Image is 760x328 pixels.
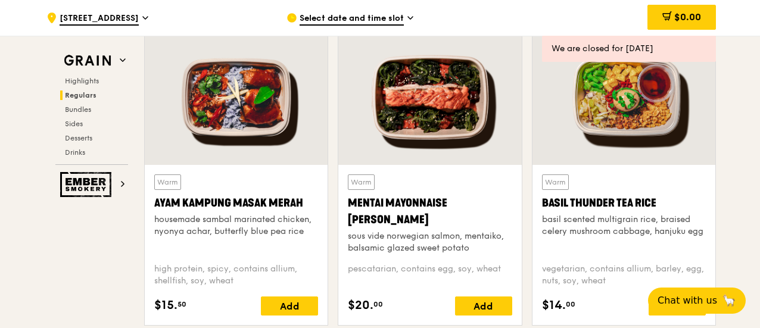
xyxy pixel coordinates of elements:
[154,214,318,238] div: housemade sambal marinated chicken, nyonya achar, butterfly blue pea rice
[154,263,318,287] div: high protein, spicy, contains allium, shellfish, soy, wheat
[649,296,706,315] div: Add
[722,293,736,308] span: 🦙
[177,299,186,309] span: 50
[674,11,701,23] span: $0.00
[154,296,177,314] span: $15.
[65,77,99,85] span: Highlights
[542,195,706,211] div: Basil Thunder Tea Rice
[65,134,92,142] span: Desserts
[60,50,115,71] img: Grain web logo
[60,172,115,197] img: Ember Smokery web logo
[154,174,181,190] div: Warm
[542,174,569,190] div: Warm
[552,43,706,55] div: We are closed for [DATE]
[542,296,566,314] span: $14.
[348,296,373,314] span: $20.
[566,299,575,309] span: 00
[455,296,512,315] div: Add
[261,296,318,315] div: Add
[373,299,383,309] span: 00
[542,263,706,287] div: vegetarian, contains allium, barley, egg, nuts, soy, wheat
[658,293,717,308] span: Chat with us
[348,195,512,228] div: Mentai Mayonnaise [PERSON_NAME]
[348,263,512,287] div: pescatarian, contains egg, soy, wheat
[300,13,404,26] span: Select date and time slot
[648,288,746,314] button: Chat with us🦙
[65,105,91,114] span: Bundles
[60,13,139,26] span: [STREET_ADDRESS]
[348,174,375,190] div: Warm
[542,214,706,238] div: basil scented multigrain rice, braised celery mushroom cabbage, hanjuku egg
[154,195,318,211] div: Ayam Kampung Masak Merah
[65,120,83,128] span: Sides
[65,91,96,99] span: Regulars
[65,148,85,157] span: Drinks
[348,230,512,254] div: sous vide norwegian salmon, mentaiko, balsamic glazed sweet potato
